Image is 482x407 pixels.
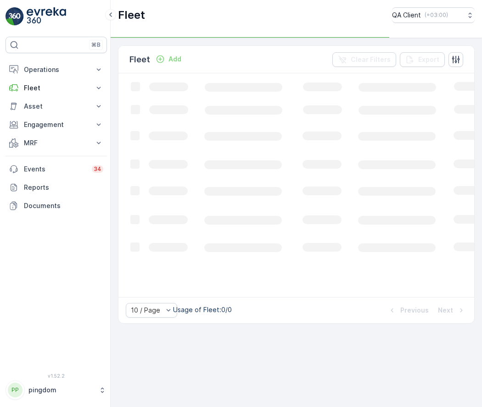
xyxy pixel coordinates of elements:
[152,54,185,65] button: Add
[24,138,89,148] p: MRF
[387,305,430,316] button: Previous
[438,306,453,315] p: Next
[6,197,107,215] a: Documents
[24,183,103,192] p: Reports
[24,83,89,93] p: Fleet
[6,373,107,379] span: v 1.52.2
[425,11,448,19] p: ( +03:00 )
[400,306,429,315] p: Previous
[6,60,107,79] button: Operations
[24,165,86,174] p: Events
[437,305,467,316] button: Next
[392,11,421,20] p: QA Client
[392,7,475,23] button: QA Client(+03:00)
[332,52,396,67] button: Clear Filters
[6,178,107,197] a: Reports
[8,383,22,397] div: PP
[6,160,107,178] a: Events34
[6,79,107,97] button: Fleet
[400,52,445,67] button: Export
[6,97,107,115] button: Asset
[118,8,145,22] p: Fleet
[24,65,89,74] p: Operations
[94,165,101,173] p: 34
[6,134,107,152] button: MRF
[27,7,66,26] img: logo_light-DOdMpM7g.png
[6,380,107,400] button: PPpingdom
[24,201,103,210] p: Documents
[24,120,89,129] p: Engagement
[6,115,107,134] button: Engagement
[351,55,391,64] p: Clear Filters
[91,41,101,49] p: ⌘B
[24,102,89,111] p: Asset
[173,305,232,314] p: Usage of Fleet : 0/0
[28,385,94,395] p: pingdom
[129,53,150,66] p: Fleet
[6,7,24,26] img: logo
[418,55,439,64] p: Export
[168,55,181,64] p: Add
